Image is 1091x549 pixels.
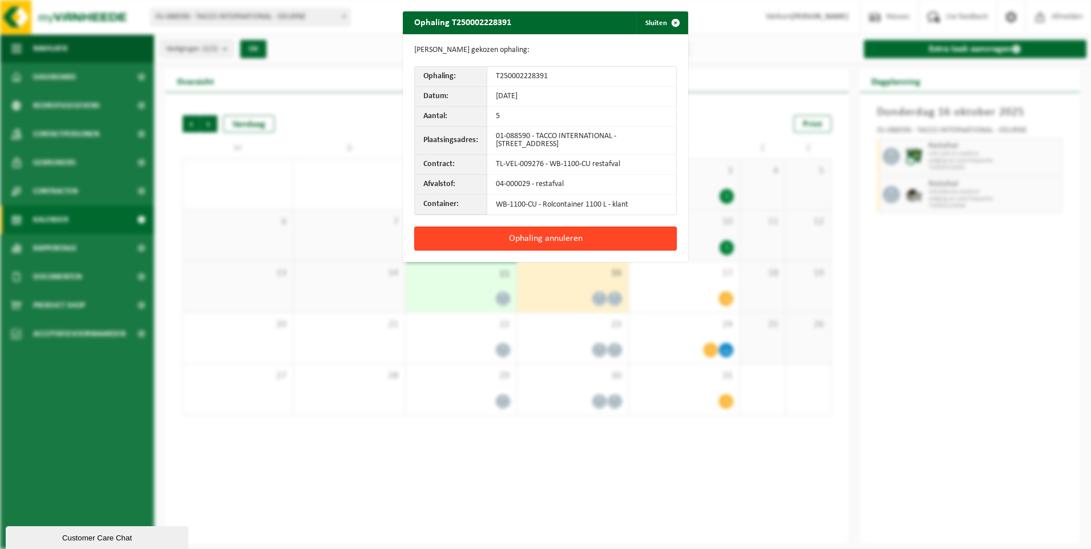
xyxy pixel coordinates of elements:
h2: Ophaling T250002228391 [403,11,523,33]
td: 5 [487,107,676,127]
button: Sluiten [636,11,687,34]
td: TL-VEL-009276 - WB-1100-CU restafval [487,155,676,175]
td: 01-088590 - TACCO INTERNATIONAL - [STREET_ADDRESS] [487,127,676,155]
th: Datum: [415,87,487,107]
th: Ophaling: [415,67,487,87]
th: Afvalstof: [415,175,487,195]
th: Plaatsingsadres: [415,127,487,155]
p: [PERSON_NAME] gekozen ophaling: [414,46,677,55]
th: Contract: [415,155,487,175]
iframe: chat widget [6,524,191,549]
td: WB-1100-CU - Rolcontainer 1100 L - klant [487,195,676,215]
td: [DATE] [487,87,676,107]
button: Ophaling annuleren [414,227,677,251]
td: T250002228391 [487,67,676,87]
th: Container: [415,195,487,215]
td: 04-000029 - restafval [487,175,676,195]
th: Aantal: [415,107,487,127]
